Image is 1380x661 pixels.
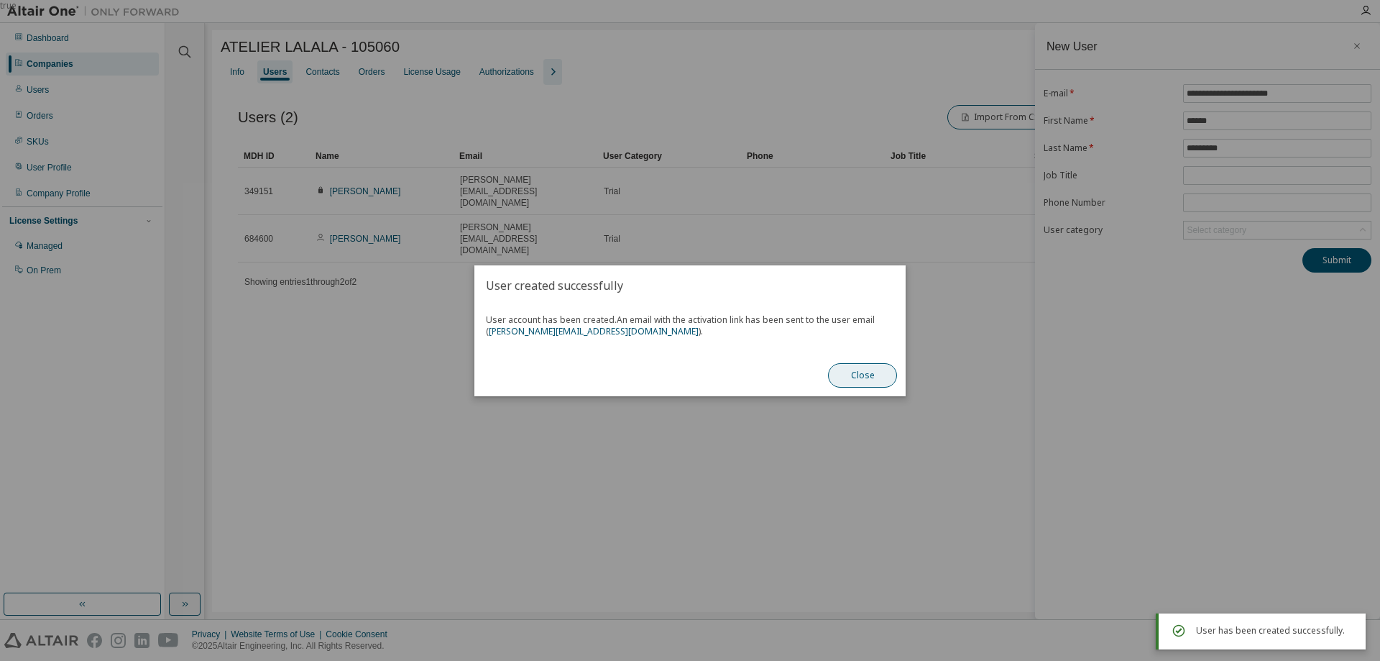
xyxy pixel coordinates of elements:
[486,314,875,337] span: An email with the activation link has been sent to the user email ( ).
[1196,622,1354,639] div: User has been created successfully.
[474,265,906,306] h2: User created successfully
[486,314,894,337] span: User account has been created.
[489,325,699,337] a: [PERSON_NAME][EMAIL_ADDRESS][DOMAIN_NAME]
[828,363,897,388] button: Close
